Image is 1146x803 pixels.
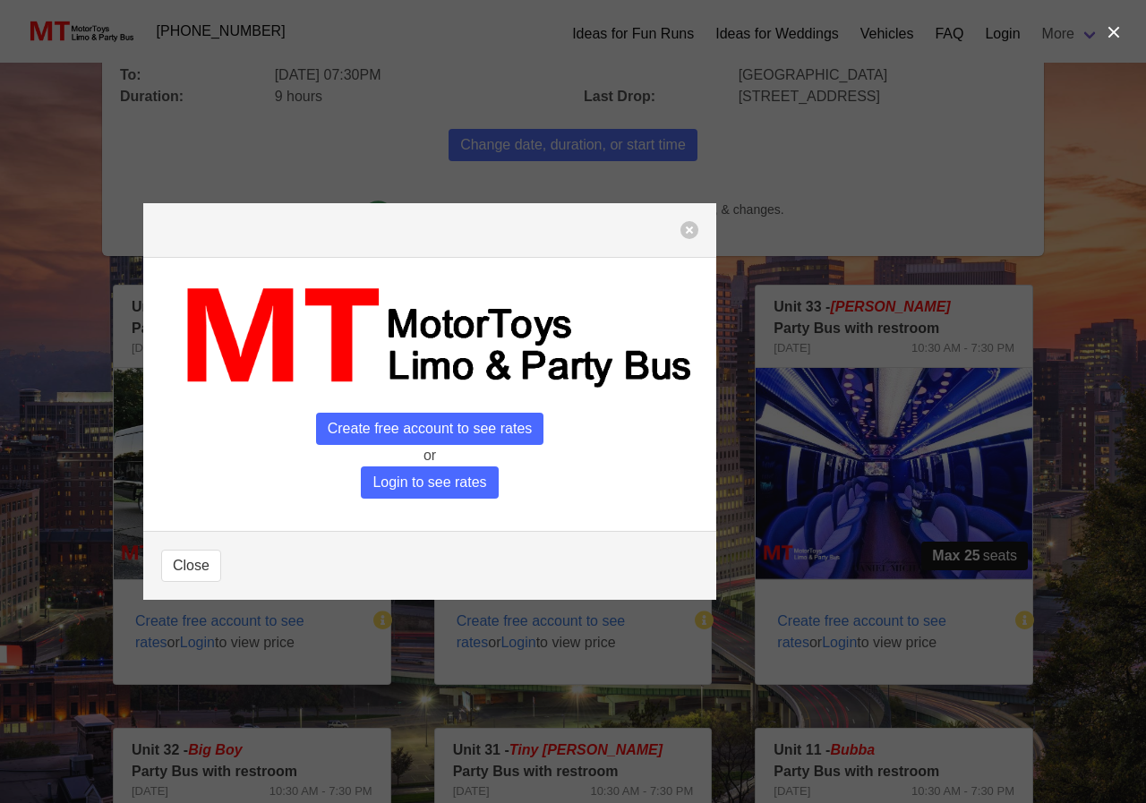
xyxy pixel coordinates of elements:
[316,413,544,445] span: Create free account to see rates
[161,276,698,398] img: MT_logo_name.png
[161,445,698,466] p: or
[173,555,210,577] span: Close
[361,466,498,499] span: Login to see rates
[161,550,221,582] button: Close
